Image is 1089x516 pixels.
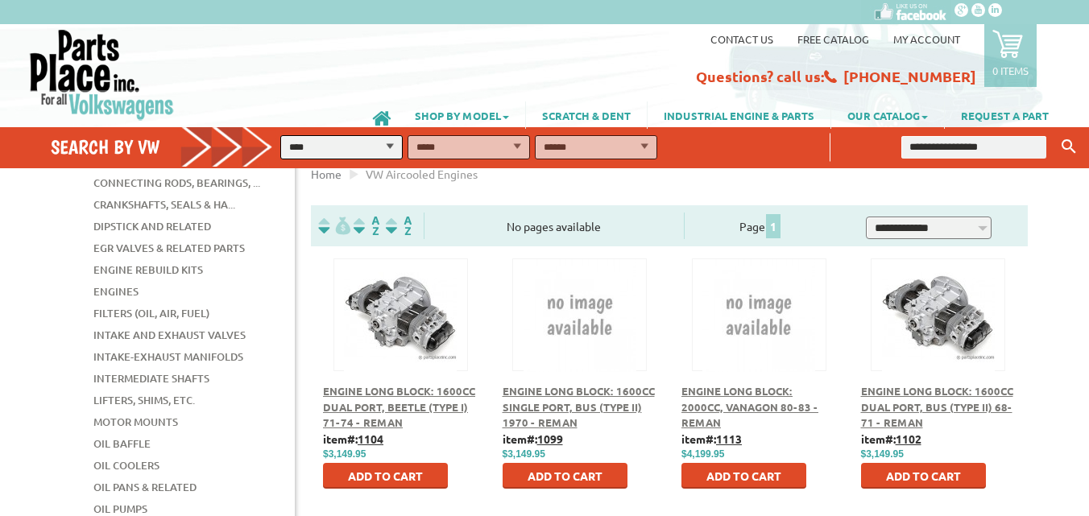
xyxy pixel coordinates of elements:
[93,411,178,432] a: Motor Mounts
[831,101,944,129] a: OUR CATALOG
[861,463,986,489] button: Add to Cart
[537,431,563,446] u: 1099
[684,213,838,239] div: Page
[710,32,773,46] a: Contact us
[323,384,475,429] a: Engine Long Block: 1600cc Dual Port, Beetle (Type I) 71-74 - Reman
[861,431,921,446] b: item#:
[350,217,383,235] img: Sort by Headline
[992,64,1029,77] p: 0 items
[648,101,830,129] a: INDUSTRIAL ENGINE & PARTS
[93,477,197,497] a: Oil Pans & Related
[681,384,818,429] a: Engine Long Block: 2000cc, Vanagon 80-83 - Reman
[323,431,383,446] b: item#:
[766,214,781,238] span: 1
[528,469,602,483] span: Add to Cart
[323,448,366,460] span: $3,149.95
[861,384,1013,429] a: Engine Long Block: 1600cc Dual Port, Bus (Type II) 68-71 - Reman
[383,217,415,235] img: Sort by Sales Rank
[526,101,647,129] a: SCRATCH & DENT
[503,448,545,460] span: $3,149.95
[93,194,235,215] a: Crankshafts, Seals & Ha...
[984,24,1037,87] a: 0 items
[93,303,209,324] a: Filters (Oil, Air, Fuel)
[716,431,742,446] u: 1113
[366,167,478,181] span: VW aircooled engines
[399,101,525,129] a: SHOP BY MODEL
[318,217,350,235] img: filterpricelow.svg
[93,455,159,476] a: Oil Coolers
[886,469,961,483] span: Add to Cart
[93,216,211,237] a: Dipstick and Related
[503,431,563,446] b: item#:
[28,28,176,121] img: Parts Place Inc!
[1057,134,1081,160] button: Keyword Search
[93,324,246,345] a: Intake and Exhaust Valves
[348,469,423,483] span: Add to Cart
[93,368,209,389] a: Intermediate Shafts
[51,135,284,159] h4: Search by VW
[311,167,342,181] a: Home
[893,32,960,46] a: My Account
[681,448,724,460] span: $4,199.95
[424,218,684,235] div: No pages available
[93,390,195,411] a: Lifters, Shims, Etc.
[358,431,383,446] u: 1104
[93,259,203,280] a: Engine Rebuild Kits
[945,101,1065,129] a: REQUEST A PART
[503,463,627,489] button: Add to Cart
[681,463,806,489] button: Add to Cart
[797,32,869,46] a: Free Catalog
[681,431,742,446] b: item#:
[503,384,655,429] a: Engine Long Block: 1600cc Single Port, Bus (Type II) 1970 - Reman
[93,172,260,193] a: Connecting Rods, Bearings, ...
[323,463,448,489] button: Add to Cart
[93,237,245,258] a: EGR Valves & Related Parts
[93,281,139,302] a: Engines
[706,469,781,483] span: Add to Cart
[93,346,243,367] a: Intake-Exhaust Manifolds
[93,433,151,454] a: Oil Baffle
[861,448,904,460] span: $3,149.95
[896,431,921,446] u: 1102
